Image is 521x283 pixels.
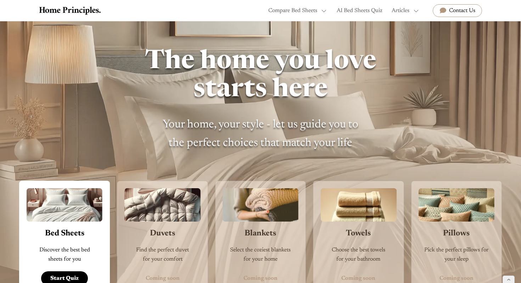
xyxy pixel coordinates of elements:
h3: Duvets [150,229,175,239]
p: Select the coziest blankets for your home [223,246,298,264]
h3: Towels [346,229,371,239]
p: Discover the best bed sheets for you [27,246,102,264]
h3: Bed Sheets [45,229,84,239]
div: Articles [388,4,423,17]
p: Find the perfect duvet for your comfort [124,246,200,264]
div: Articles [392,6,409,16]
a: AI Bed Sheets Quiz [334,4,386,17]
h1: The home you love starts here [19,48,502,104]
p: Pick the perfect pillows for your sleep [419,246,494,264]
a: home [39,6,103,15]
div: Compare Bed Sheets [265,4,331,17]
a: Contact Us [433,4,482,17]
p: Choose the best towels for your bathroom [320,246,396,264]
h3: Blankets [245,229,276,239]
h3: Pillows [443,229,470,239]
div: Compare Bed Sheets [268,6,317,16]
p: Your home, your style - let us guide you to the perfect choices that match your life [19,116,502,152]
div: Contact Us [449,5,475,16]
